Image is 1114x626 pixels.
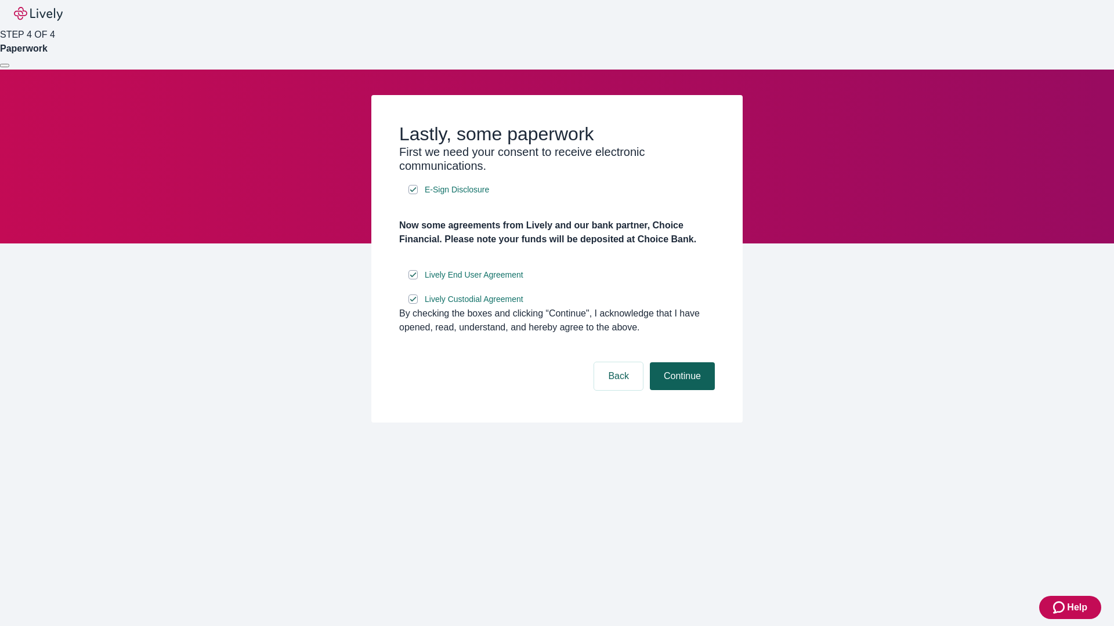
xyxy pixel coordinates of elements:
button: Back [594,362,643,390]
button: Zendesk support iconHelp [1039,596,1101,619]
button: Continue [650,362,715,390]
span: Help [1067,600,1087,614]
h2: Lastly, some paperwork [399,123,715,145]
div: By checking the boxes and clicking “Continue", I acknowledge that I have opened, read, understand... [399,307,715,334]
svg: Zendesk support icon [1053,600,1067,614]
span: Lively Custodial Agreement [425,293,523,305]
a: e-sign disclosure document [422,268,526,282]
h4: Now some agreements from Lively and our bank partner, Choice Financial. Please note your funds wi... [399,219,715,246]
a: e-sign disclosure document [422,183,491,197]
span: Lively End User Agreement [425,269,523,281]
span: E-Sign Disclosure [425,184,489,196]
img: Lively [14,7,63,21]
a: e-sign disclosure document [422,292,526,307]
h3: First we need your consent to receive electronic communications. [399,145,715,173]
